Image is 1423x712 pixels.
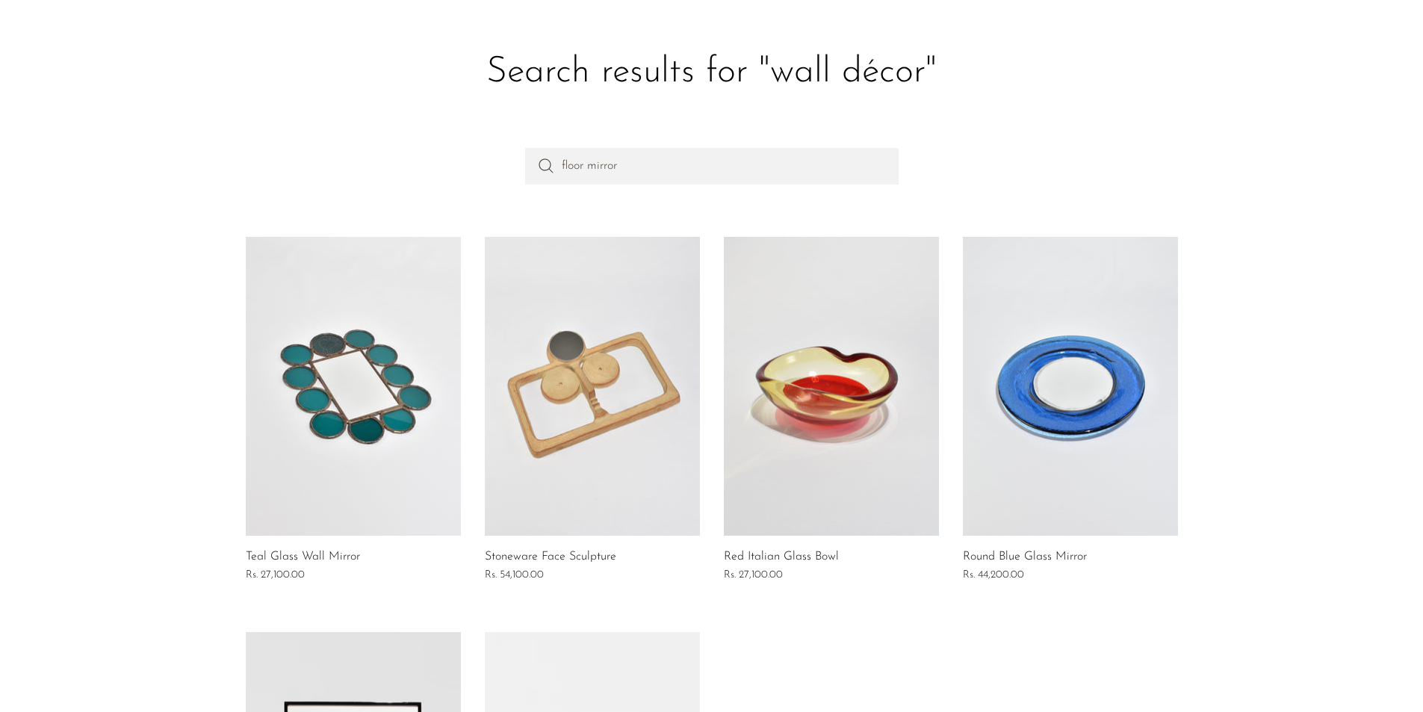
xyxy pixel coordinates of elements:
span: Rs. 27,100.00 [724,569,783,581]
a: Round Blue Glass Mirror [963,551,1087,564]
input: Perform a search [525,148,899,184]
a: Stoneware Face Sculpture [485,551,616,564]
a: Teal Glass Wall Mirror [246,551,360,564]
span: Rs. 54,100.00 [485,569,544,581]
a: Red Italian Glass Bowl [724,551,839,564]
h1: Search results for "wall décor" [258,49,1166,96]
span: Rs. 44,200.00 [963,569,1024,581]
span: Rs. 27,100.00 [246,569,305,581]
